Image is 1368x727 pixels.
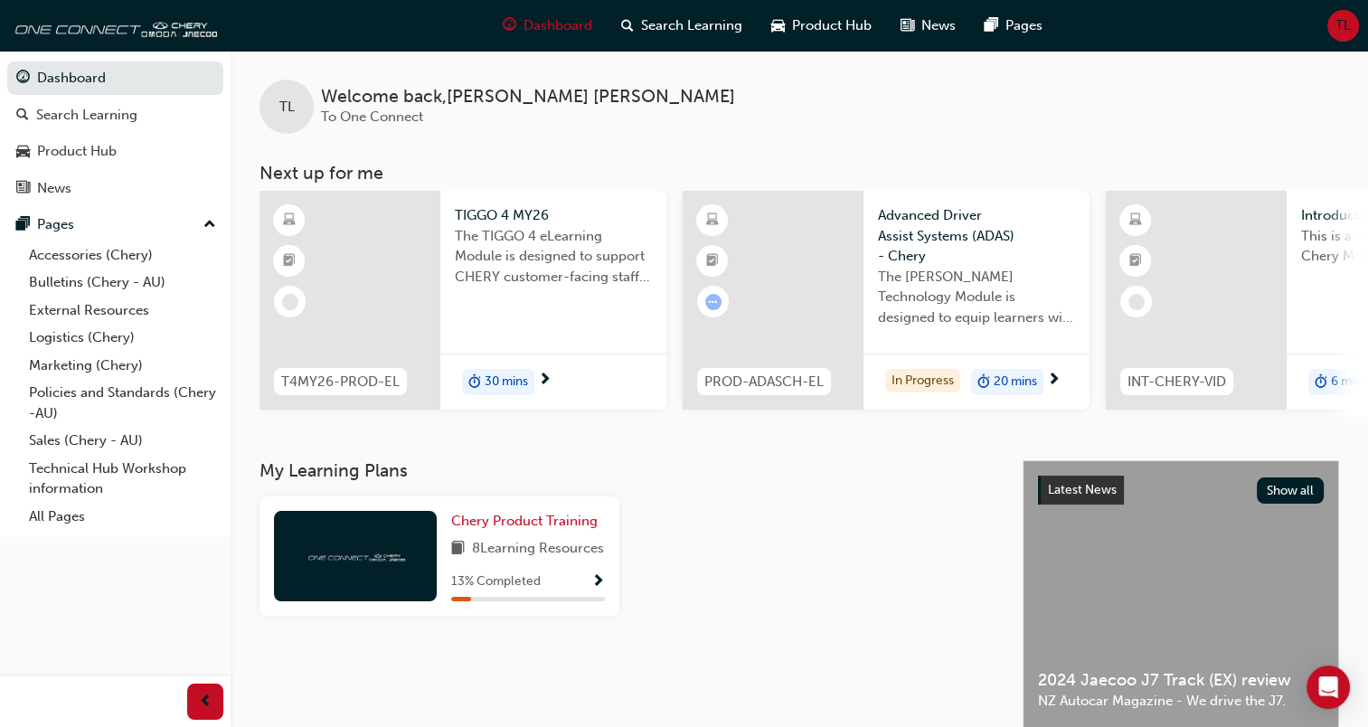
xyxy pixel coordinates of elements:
[306,547,405,564] img: oneconnect
[704,372,824,392] span: PROD-ADASCH-EL
[538,373,552,389] span: next-icon
[16,181,30,197] span: news-icon
[7,172,223,205] a: News
[472,538,604,561] span: 8 Learning Resources
[7,99,223,132] a: Search Learning
[22,324,223,352] a: Logistics (Chery)
[321,109,423,125] span: To One Connect
[1129,209,1142,232] span: learningResourceType_ELEARNING-icon
[283,209,296,232] span: learningResourceType_ELEARNING-icon
[16,144,30,160] span: car-icon
[1257,477,1325,504] button: Show all
[792,15,872,36] span: Product Hub
[921,15,956,36] span: News
[231,163,1368,184] h3: Next up for me
[22,503,223,531] a: All Pages
[970,7,1057,44] a: pages-iconPages
[591,574,605,590] span: Show Progress
[885,369,960,393] div: In Progress
[878,205,1075,267] span: Advanced Driver Assist Systems (ADAS) - Chery
[199,691,212,713] span: prev-icon
[37,178,71,199] div: News
[451,571,541,592] span: 13 % Completed
[1127,372,1226,392] span: INT-CHERY-VID
[1038,691,1324,712] span: NZ Autocar Magazine - We drive the J7.
[22,379,223,427] a: Policies and Standards (Chery -AU)
[1327,10,1359,42] button: TL
[607,7,757,44] a: search-iconSearch Learning
[7,208,223,241] button: Pages
[1048,482,1117,497] span: Latest News
[37,214,74,235] div: Pages
[259,191,666,410] a: T4MY26-PROD-ELTIGGO 4 MY26The TIGGO 4 eLearning Module is designed to support CHERY customer-faci...
[22,427,223,455] a: Sales (Chery - AU)
[279,97,295,118] span: TL
[706,250,719,273] span: booktick-icon
[7,135,223,168] a: Product Hub
[1331,372,1367,392] span: 6 mins
[7,58,223,208] button: DashboardSearch LearningProduct HubNews
[22,455,223,503] a: Technical Hub Workshop information
[503,14,516,37] span: guage-icon
[1038,476,1324,505] a: Latest NewsShow all
[455,205,652,226] span: TIGGO 4 MY26
[282,294,298,310] span: learningRecordVerb_NONE-icon
[705,294,722,310] span: learningRecordVerb_ATTEMPT-icon
[591,571,605,593] button: Show Progress
[757,7,886,44] a: car-iconProduct Hub
[9,7,217,43] img: oneconnect
[283,250,296,273] span: booktick-icon
[455,226,652,288] span: The TIGGO 4 eLearning Module is designed to support CHERY customer-facing staff with the product ...
[901,14,914,37] span: news-icon
[22,241,223,269] a: Accessories (Chery)
[488,7,607,44] a: guage-iconDashboard
[7,61,223,95] a: Dashboard
[16,217,30,233] span: pages-icon
[451,538,465,561] span: book-icon
[259,460,994,481] h3: My Learning Plans
[683,191,1090,410] a: PROD-ADASCH-ELAdvanced Driver Assist Systems (ADAS) - CheryThe [PERSON_NAME] Technology Module is...
[468,371,481,394] span: duration-icon
[524,15,592,36] span: Dashboard
[1335,15,1351,36] span: TL
[1128,294,1145,310] span: learningRecordVerb_NONE-icon
[1307,666,1350,709] div: Open Intercom Messenger
[203,213,216,237] span: up-icon
[22,269,223,297] a: Bulletins (Chery - AU)
[886,7,970,44] a: news-iconNews
[985,14,998,37] span: pages-icon
[451,511,605,532] a: Chery Product Training
[706,209,719,232] span: learningResourceType_ELEARNING-icon
[16,71,30,87] span: guage-icon
[1038,670,1324,691] span: 2024 Jaecoo J7 Track (EX) review
[485,372,528,392] span: 30 mins
[977,371,990,394] span: duration-icon
[1047,373,1061,389] span: next-icon
[1005,15,1043,36] span: Pages
[321,87,735,108] span: Welcome back , [PERSON_NAME] [PERSON_NAME]
[22,352,223,380] a: Marketing (Chery)
[451,513,598,529] span: Chery Product Training
[281,372,400,392] span: T4MY26-PROD-EL
[22,297,223,325] a: External Resources
[771,14,785,37] span: car-icon
[621,14,634,37] span: search-icon
[1315,371,1327,394] span: duration-icon
[36,105,137,126] div: Search Learning
[641,15,742,36] span: Search Learning
[1129,250,1142,273] span: booktick-icon
[994,372,1037,392] span: 20 mins
[878,267,1075,328] span: The [PERSON_NAME] Technology Module is designed to equip learners with essential knowledge about ...
[37,141,117,162] div: Product Hub
[16,108,29,124] span: search-icon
